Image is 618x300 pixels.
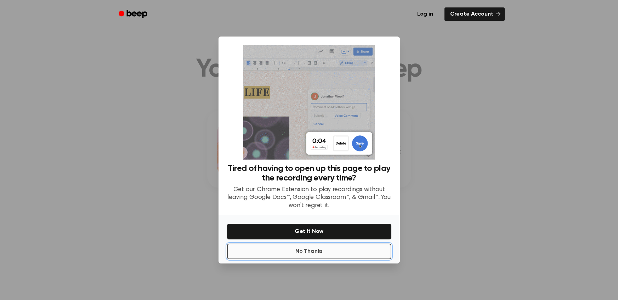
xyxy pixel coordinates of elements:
[114,7,154,21] a: Beep
[227,244,391,259] button: No Thanks
[227,186,391,210] p: Get our Chrome Extension to play recordings without leaving Google Docs™, Google Classroom™, & Gm...
[227,224,391,239] button: Get It Now
[243,45,375,160] img: Beep extension in action
[444,7,505,21] a: Create Account
[227,164,391,183] h3: Tired of having to open up this page to play the recording every time?
[410,6,440,22] a: Log in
